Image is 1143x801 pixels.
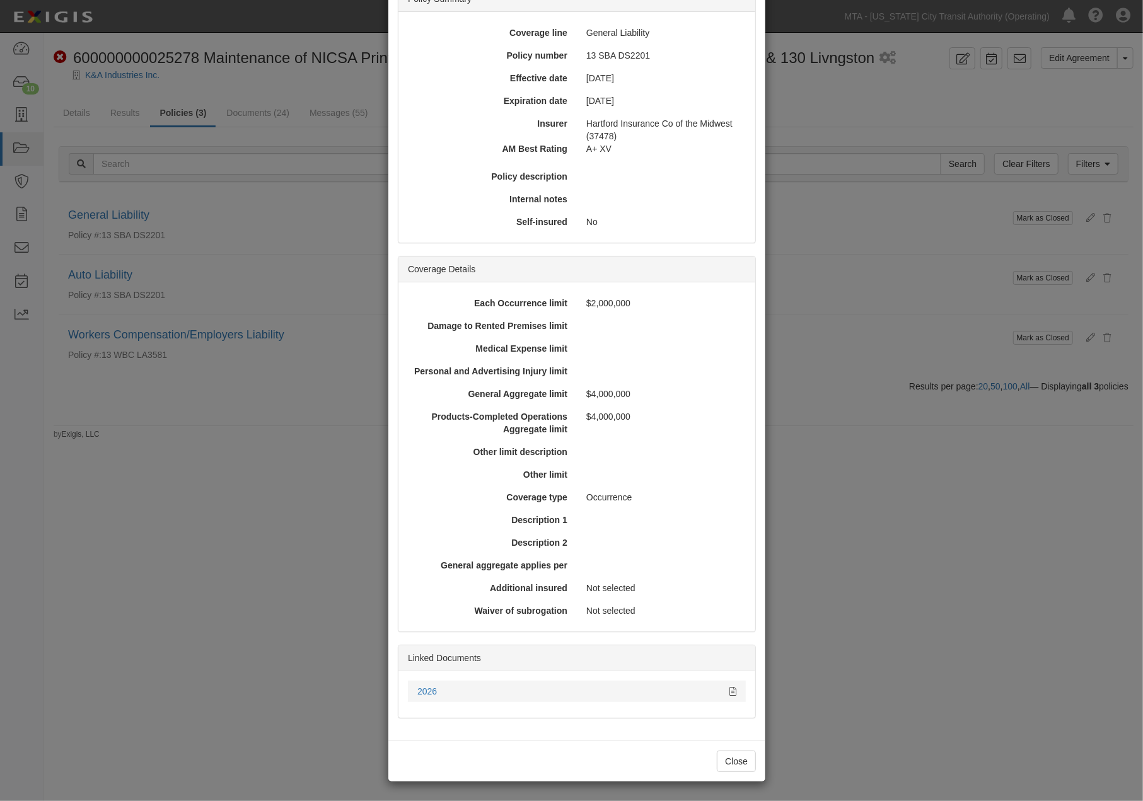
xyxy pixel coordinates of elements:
div: Effective date [403,72,577,84]
div: $4,000,000 [577,388,750,400]
div: Not selected [577,582,750,594]
div: Waiver of subrogation [403,604,577,617]
div: Description 1 [403,514,577,526]
div: Hartford Insurance Co of the Midwest (37478) [577,117,750,142]
div: Not selected [577,604,750,617]
div: Each Occurrence limit [403,297,577,309]
div: [DATE] [577,72,750,84]
div: $2,000,000 [577,297,750,309]
div: Coverage type [403,491,577,504]
div: Medical Expense limit [403,342,577,355]
div: General Aggregate limit [403,388,577,400]
a: 2026 [417,686,437,696]
div: General aggregate applies per [403,559,577,572]
div: Other limit description [403,446,577,458]
div: Self-insured [403,216,577,228]
div: Other limit [403,468,577,481]
div: General Liability [577,26,750,39]
div: Personal and Advertising Injury limit [403,365,577,377]
div: A+ XV [577,142,755,155]
div: [DATE] [577,95,750,107]
div: Coverage line [403,26,577,39]
div: Description 2 [403,536,577,549]
div: Linked Documents [398,645,755,671]
button: Close [717,751,756,772]
div: Insurer [403,117,577,130]
div: $4,000,000 [577,410,750,423]
div: No [577,216,750,228]
div: 13 SBA DS2201 [577,49,750,62]
div: Coverage Details [398,256,755,282]
div: Policy number [403,49,577,62]
div: Internal notes [403,193,577,205]
div: AM Best Rating [399,142,577,155]
div: Additional insured [403,582,577,594]
div: Products-Completed Operations Aggregate limit [403,410,577,435]
div: Damage to Rented Premises limit [403,320,577,332]
div: Occurrence [577,491,750,504]
div: Expiration date [403,95,577,107]
div: 2026 [417,685,720,698]
div: Policy description [403,170,577,183]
